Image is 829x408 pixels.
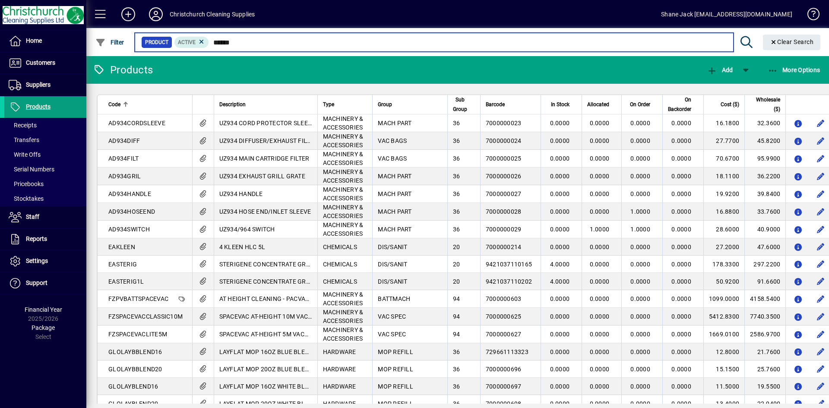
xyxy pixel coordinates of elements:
[453,226,460,233] span: 36
[108,278,144,285] span: EASTERIG1L
[486,244,522,250] span: 7000000214
[661,7,792,21] div: Shane Jack [EMAIL_ADDRESS][DOMAIN_NAME]
[453,295,460,302] span: 94
[323,348,356,355] span: HARDWARE
[744,221,785,238] td: 40.9000
[703,185,744,203] td: 19.9200
[744,326,785,343] td: 2586.9700
[219,120,326,127] span: UZ934 CORD PROTECTOR SLEEVE KIT
[590,366,610,373] span: 0.0000
[590,331,610,338] span: 0.0000
[453,120,460,127] span: 36
[813,205,827,218] button: Edit
[178,39,196,45] span: Active
[813,187,827,201] button: Edit
[550,261,570,268] span: 4.0000
[108,348,162,355] span: GLOLAYBBLEND16
[744,238,785,256] td: 47.6000
[590,173,610,180] span: 0.0000
[323,115,364,131] span: MACHINERY & ACCESSORIES
[219,244,266,250] span: 4 KLEEN HLC 5L
[453,278,460,285] span: 20
[378,400,413,407] span: MOP REFILL
[744,114,785,132] td: 32.3600
[550,173,570,180] span: 0.0000
[590,261,610,268] span: 0.0000
[108,261,137,268] span: EASTERIG
[93,35,127,50] button: Filter
[219,100,312,109] div: Description
[550,244,570,250] span: 0.0000
[219,190,263,197] span: UZ934 HANDLE
[453,173,460,180] span: 36
[26,103,51,110] span: Products
[630,400,650,407] span: 0.0000
[9,195,44,202] span: Stocktakes
[707,66,733,73] span: Add
[703,203,744,221] td: 16.8800
[671,331,691,338] span: 0.0000
[323,100,334,109] span: Type
[32,324,55,331] span: Package
[108,100,187,109] div: Code
[671,383,691,390] span: 0.0000
[550,383,570,390] span: 0.0000
[378,244,407,250] span: DIS/SANIT
[323,151,364,166] span: MACHINERY & ACCESSORIES
[323,244,357,250] span: CHEMICALS
[590,383,610,390] span: 0.0000
[219,137,366,144] span: UZ934 DIFFUSER/EXHAUST FILTER PAD (PACK OF 5)
[671,400,691,407] span: 0.0000
[453,383,460,390] span: 36
[174,37,209,48] mat-chip: Activation Status: Active
[323,100,367,109] div: Type
[453,95,475,114] div: Sub Group
[108,155,139,162] span: AD934FILT
[703,361,744,378] td: 15.1500
[26,257,48,264] span: Settings
[671,173,691,180] span: 0.0000
[4,133,86,147] a: Transfers
[25,306,62,313] span: Financial Year
[551,100,570,109] span: In Stock
[703,150,744,168] td: 70.6700
[486,173,522,180] span: 7000000026
[9,136,39,143] span: Transfers
[486,400,522,407] span: 7000000698
[630,137,650,144] span: 0.0000
[219,313,415,320] span: SPACEVAC AT-HEIGHT 10M VACUUM SYSTEM - NAL CLASSIC KIT
[768,66,820,73] span: More Options
[323,204,364,219] span: MACHINERY & ACCESSORIES
[546,100,577,109] div: In Stock
[219,155,310,162] span: UZ934 MAIN CARTRIDGE FILTER
[93,63,153,77] div: Products
[108,331,167,338] span: FZSPACEVACLITE5M
[750,95,780,114] span: Wholesale ($)
[219,295,440,302] span: AT HEIGHT CLEANING - PACVAC BATTERY VACUUM & SPACEVAC NAL KIT
[744,203,785,221] td: 33.7600
[590,295,610,302] span: 0.0000
[486,100,505,109] span: Barcode
[744,273,785,290] td: 91.6600
[813,169,827,183] button: Edit
[630,120,650,127] span: 0.0000
[108,313,183,320] span: FZSPACEVACCLASSIC10M
[486,226,522,233] span: 7000000029
[4,228,86,250] a: Reports
[813,380,827,393] button: Edit
[323,291,364,307] span: MACHINERY & ACCESSORIES
[378,137,407,144] span: VAC BAGS
[813,152,827,165] button: Edit
[813,116,827,130] button: Edit
[671,348,691,355] span: 0.0000
[9,151,41,158] span: Write Offs
[108,173,141,180] span: AD934GRIL
[219,226,275,233] span: UZ934/964 SWITCH
[550,226,570,233] span: 0.0000
[703,132,744,150] td: 27.7700
[590,278,610,285] span: 0.0000
[108,137,140,144] span: AD934DIFF
[108,190,151,197] span: AD934HANDLE
[744,308,785,326] td: 7740.3500
[744,378,785,395] td: 19.5500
